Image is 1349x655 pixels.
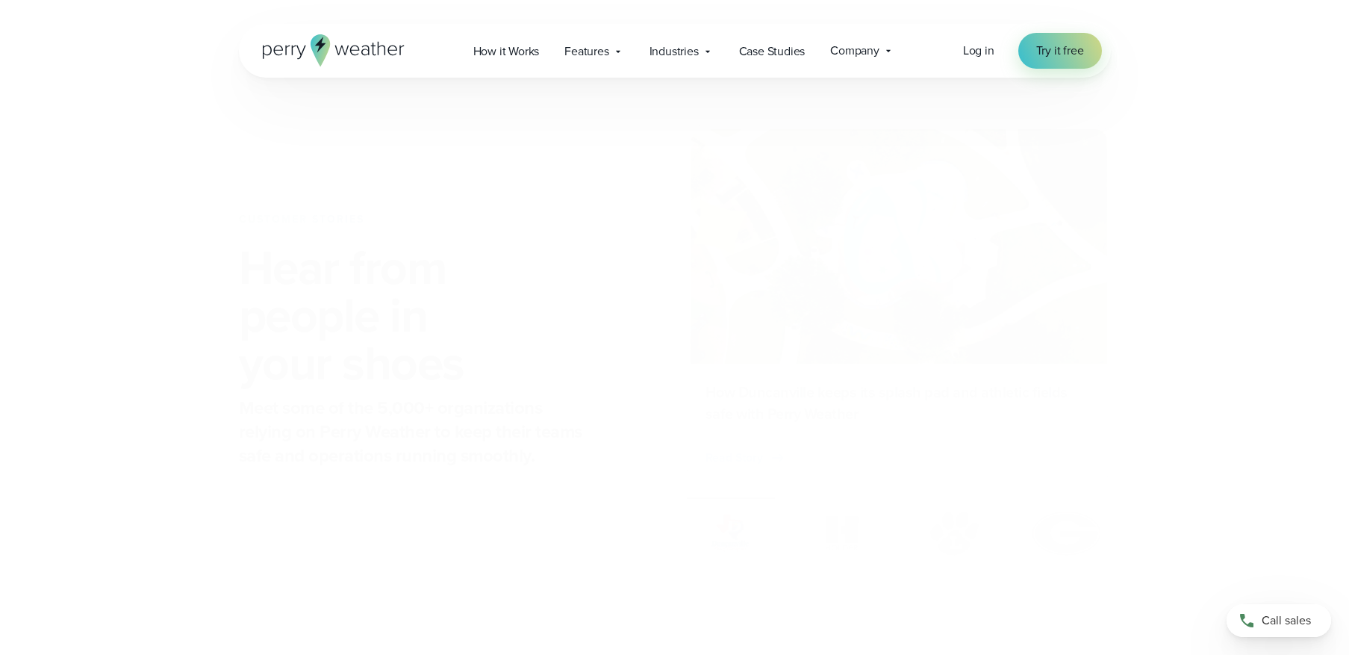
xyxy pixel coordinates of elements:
span: Features [564,43,608,60]
span: Call sales [1262,612,1311,630]
span: How it Works [473,43,540,60]
span: Industries [649,43,699,60]
a: Call sales [1227,604,1331,637]
a: Log in [963,42,994,60]
span: Company [830,42,879,60]
span: Case Studies [739,43,806,60]
a: Try it free [1018,33,1102,69]
span: Log in [963,42,994,59]
a: How it Works [461,36,552,66]
a: Case Studies [726,36,818,66]
span: Try it free [1036,42,1084,60]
